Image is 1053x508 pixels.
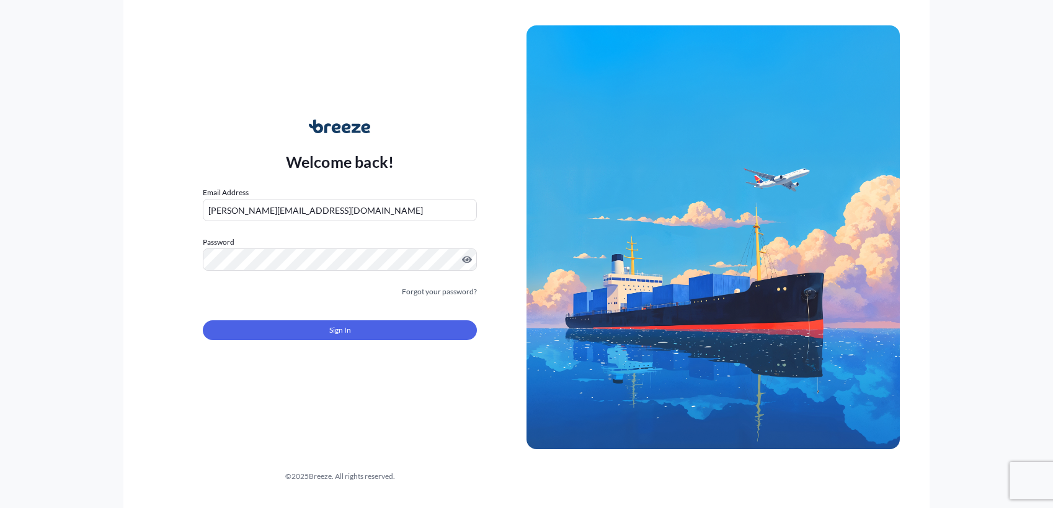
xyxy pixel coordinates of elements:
img: Ship illustration [526,25,900,449]
button: Sign In [203,320,477,340]
div: © 2025 Breeze. All rights reserved. [153,470,526,483]
a: Forgot your password? [402,286,477,298]
label: Email Address [203,186,249,199]
p: Welcome back! [286,152,394,172]
label: Password [203,236,477,248]
input: example@gmail.com [203,199,477,221]
span: Sign In [329,324,351,336]
button: Show password [462,255,472,265]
